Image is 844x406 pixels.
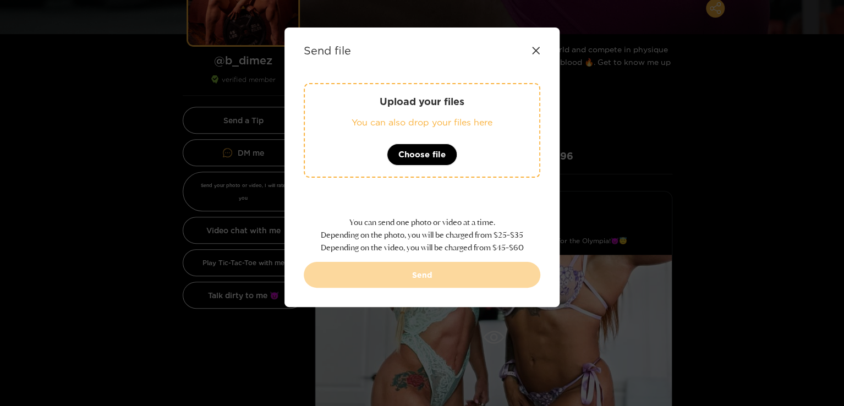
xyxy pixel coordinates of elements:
p: You can also drop your files here [327,116,517,129]
button: Choose file [387,144,457,166]
strong: Send file [304,44,351,57]
p: You can send one photo or video at a time. Depending on the photo, you will be charged from $25-$... [304,216,540,254]
span: Choose file [398,148,446,161]
button: Send [304,262,540,288]
p: Upload your files [327,95,517,108]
